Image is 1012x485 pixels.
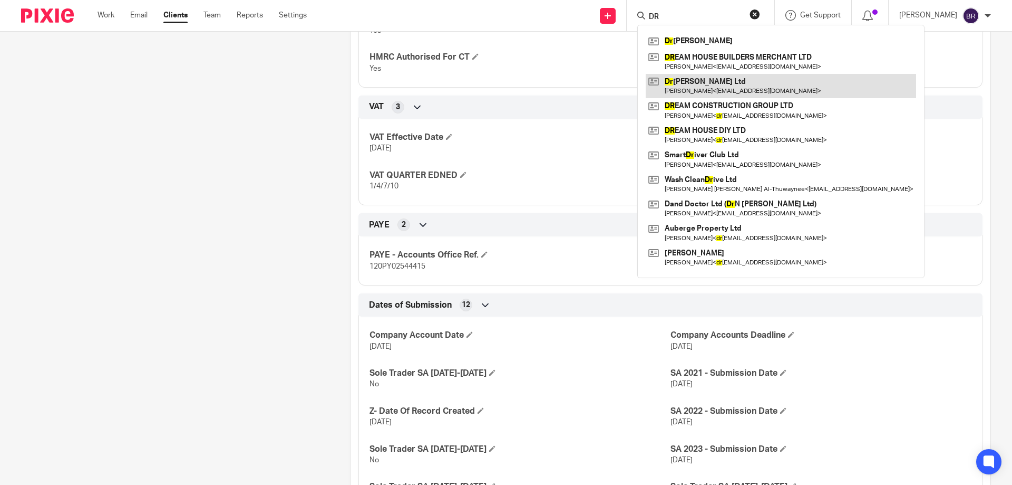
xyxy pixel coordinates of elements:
[750,9,760,20] button: Clear
[21,8,74,23] img: Pixie
[670,406,971,417] h4: SA 2022 - Submission Date
[462,300,470,310] span: 12
[369,220,390,231] span: PAYE
[369,132,670,143] h4: VAT Effective Date
[670,419,693,426] span: [DATE]
[800,12,841,19] span: Get Support
[899,10,957,21] p: [PERSON_NAME]
[369,52,670,63] h4: HMRC Authorised For CT
[369,250,670,261] h4: PAYE - Accounts Office Ref.
[369,381,379,388] span: No
[369,457,379,464] span: No
[369,330,670,341] h4: Company Account Date
[369,406,670,417] h4: Z- Date Of Record Created
[130,10,148,21] a: Email
[670,330,971,341] h4: Company Accounts Deadline
[396,102,400,112] span: 3
[670,343,693,350] span: [DATE]
[648,13,743,22] input: Search
[369,368,670,379] h4: Sole Trader SA [DATE]-[DATE]
[670,381,693,388] span: [DATE]
[402,220,406,230] span: 2
[237,10,263,21] a: Reports
[369,101,384,112] span: VAT
[203,10,221,21] a: Team
[369,65,381,72] span: Yes
[369,300,452,311] span: Dates of Submission
[369,419,392,426] span: [DATE]
[369,444,670,455] h4: Sole Trader SA [DATE]-[DATE]
[369,183,398,190] span: 1/4/7/10
[98,10,114,21] a: Work
[670,368,971,379] h4: SA 2021 - Submission Date
[369,263,425,270] span: 120PY02544415
[369,145,392,152] span: [DATE]
[163,10,188,21] a: Clients
[962,7,979,24] img: svg%3E
[369,170,670,181] h4: VAT QUARTER EDNED
[670,457,693,464] span: [DATE]
[369,27,381,34] span: Yes
[369,343,392,350] span: [DATE]
[279,10,307,21] a: Settings
[670,444,971,455] h4: SA 2023 - Submission Date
